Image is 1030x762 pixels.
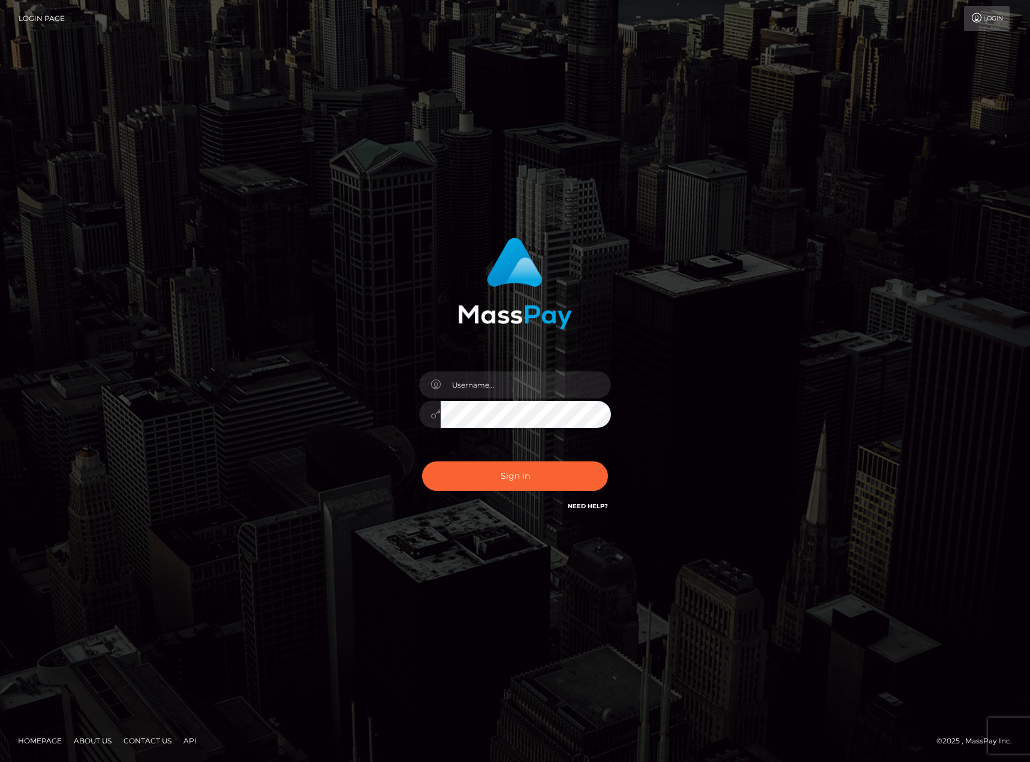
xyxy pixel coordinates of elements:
[119,731,176,750] a: Contact Us
[458,238,572,329] img: MassPay Login
[19,6,65,31] a: Login Page
[69,731,116,750] a: About Us
[964,6,1010,31] a: Login
[568,502,608,510] a: Need Help?
[179,731,201,750] a: API
[13,731,67,750] a: Homepage
[441,371,611,398] input: Username...
[936,734,1021,748] div: © 2025 , MassPay Inc.
[422,461,608,491] button: Sign in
